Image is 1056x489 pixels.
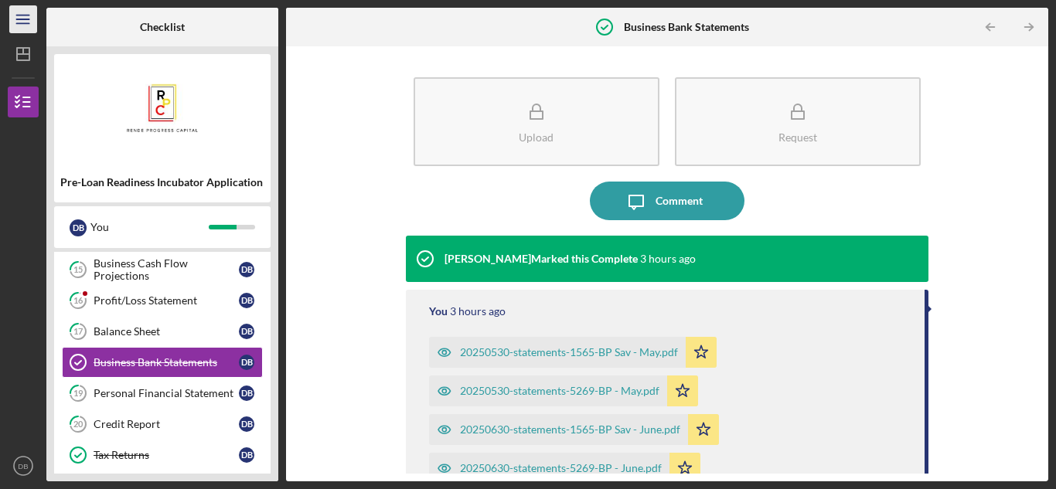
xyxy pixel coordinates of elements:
[90,214,209,240] div: You
[54,62,271,155] img: Product logo
[239,385,254,401] div: D B
[73,327,83,337] tspan: 17
[60,176,264,188] div: Pre-Loan Readiness Incubator Application
[460,462,662,474] div: 20250630-statements-5269-BP - June.pdf
[624,21,749,33] b: Business Bank Statements
[429,414,719,445] button: 20250630-statements-1565-BP Sav - June.pdf
[460,423,680,436] div: 20250630-statements-1565-BP Sav - June.pdf
[429,337,717,368] button: 20250530-statements-1565-BP Sav - May.pdf
[239,355,254,370] div: D B
[62,409,263,440] a: 20Credit ReportDB
[460,346,678,358] div: 20250530-statements-1565-BP Sav - May.pdf
[239,293,254,308] div: D B
[429,375,698,406] button: 20250530-statements-5269-BP - May.pdf
[460,385,659,397] div: 20250530-statements-5269-BP - May.pdf
[62,285,263,316] a: 16Profit/Loss StatementDB
[62,316,263,347] a: 17Balance SheetDB
[239,447,254,463] div: D B
[239,324,254,339] div: D B
[94,418,239,430] div: Credit Report
[239,416,254,432] div: D B
[94,387,239,399] div: Personal Financial Statement
[62,378,263,409] a: 19Personal Financial StatementDB
[445,253,638,265] div: [PERSON_NAME] Marked this Complete
[8,450,39,481] button: DB
[94,257,239,282] div: Business Cash Flow Projections
[70,219,87,236] div: D B
[140,21,185,33] b: Checklist
[675,77,921,166] button: Request
[73,265,83,275] tspan: 15
[18,462,28,470] text: DB
[414,77,659,166] button: Upload
[73,419,83,430] tspan: 20
[429,305,448,318] div: You
[62,440,263,470] a: Tax ReturnsDB
[656,182,703,220] div: Comment
[450,305,506,318] time: 2025-09-30 17:17
[778,131,817,143] div: Request
[429,453,700,484] button: 20250630-statements-5269-BP - June.pdf
[94,356,239,368] div: Business Bank Statements
[94,449,239,461] div: Tax Returns
[62,254,263,285] a: 15Business Cash Flow ProjectionsDB
[73,389,83,399] tspan: 19
[519,131,554,143] div: Upload
[94,325,239,338] div: Balance Sheet
[73,296,83,306] tspan: 16
[239,262,254,277] div: D B
[640,253,696,265] time: 2025-09-30 17:23
[62,347,263,378] a: Business Bank StatementsDB
[590,182,744,220] button: Comment
[94,294,239,307] div: Profit/Loss Statement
